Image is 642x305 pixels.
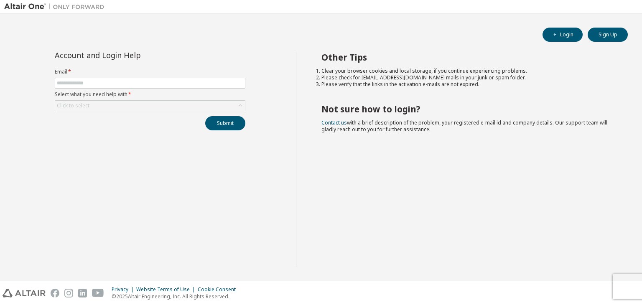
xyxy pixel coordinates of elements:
div: Privacy [112,286,136,293]
div: Website Terms of Use [136,286,198,293]
h2: Not sure how to login? [321,104,613,114]
div: Click to select [57,102,89,109]
label: Email [55,69,245,75]
img: instagram.svg [64,289,73,297]
li: Please verify that the links in the activation e-mails are not expired. [321,81,613,88]
a: Contact us [321,119,347,126]
li: Clear your browser cookies and local storage, if you continue experiencing problems. [321,68,613,74]
img: Altair One [4,3,109,11]
img: altair_logo.svg [3,289,46,297]
div: Click to select [55,101,245,111]
li: Please check for [EMAIL_ADDRESS][DOMAIN_NAME] mails in your junk or spam folder. [321,74,613,81]
img: linkedin.svg [78,289,87,297]
p: © 2025 Altair Engineering, Inc. All Rights Reserved. [112,293,241,300]
div: Cookie Consent [198,286,241,293]
div: Account and Login Help [55,52,207,58]
button: Login [543,28,583,42]
img: youtube.svg [92,289,104,297]
button: Sign Up [588,28,628,42]
h2: Other Tips [321,52,613,63]
button: Submit [205,116,245,130]
label: Select what you need help with [55,91,245,98]
span: with a brief description of the problem, your registered e-mail id and company details. Our suppo... [321,119,607,133]
img: facebook.svg [51,289,59,297]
